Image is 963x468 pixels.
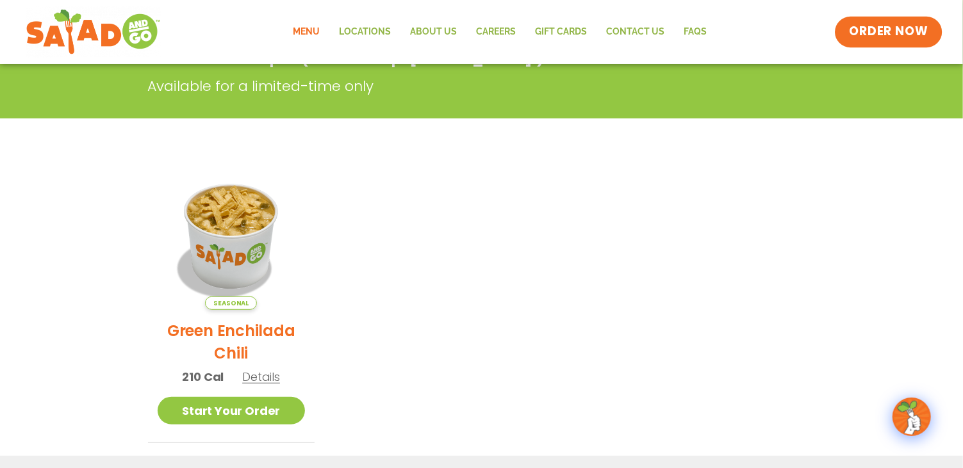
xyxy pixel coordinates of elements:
a: Menu [284,17,330,47]
p: Available for a limited-time only [148,76,718,97]
a: FAQs [675,17,717,47]
nav: Menu [284,17,717,47]
a: About Us [401,17,467,47]
a: Contact Us [597,17,675,47]
h2: Green Enchilada Chili [158,319,306,364]
span: ORDER NOW [849,24,928,40]
a: Locations [330,17,401,47]
span: Details [242,369,280,385]
a: ORDER NOW [835,17,942,47]
span: 210 Cal [183,368,224,385]
a: GIFT CARDS [526,17,597,47]
a: Start Your Order [158,397,306,424]
img: new-SAG-logo-768×292 [26,6,161,58]
span: Seasonal [205,296,257,310]
img: Product photo for Green Enchilada Chili [158,162,306,310]
a: Careers [467,17,526,47]
img: wpChatIcon [894,399,930,435]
